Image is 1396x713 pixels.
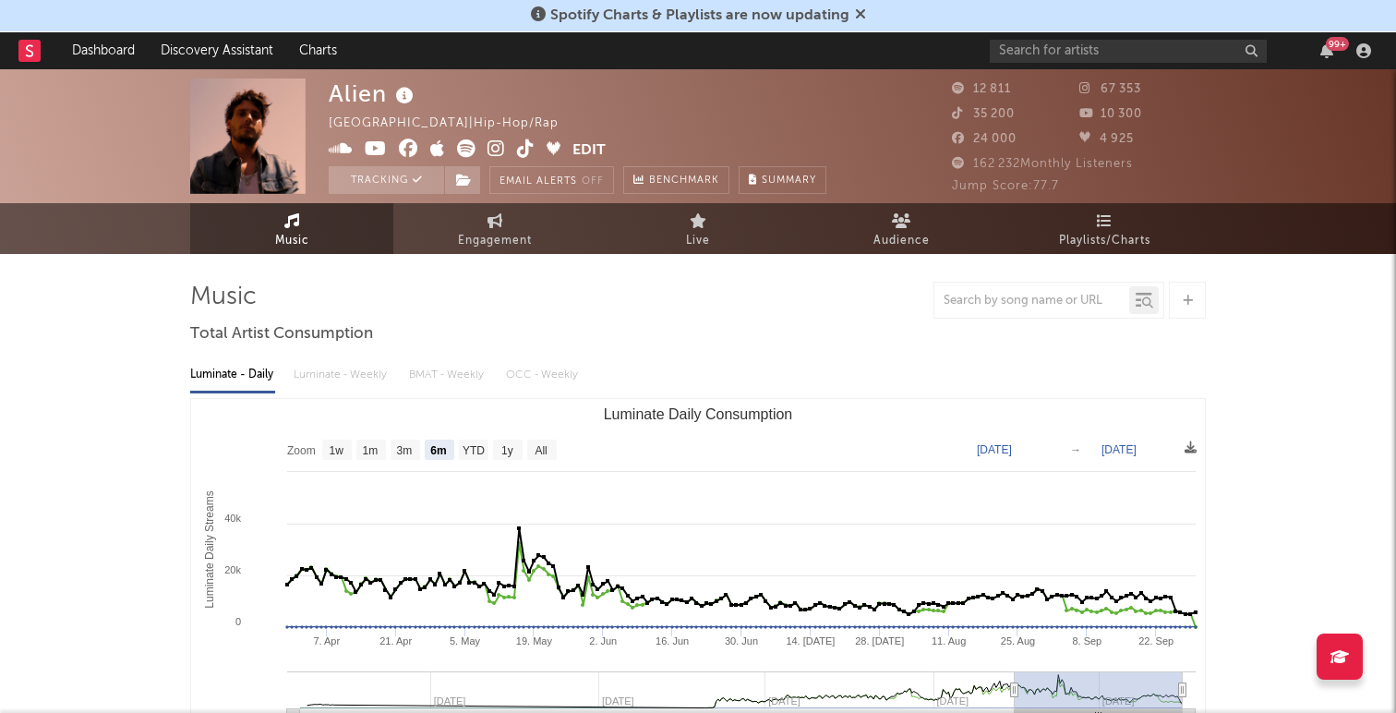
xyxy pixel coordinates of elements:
a: Dashboard [59,32,148,69]
span: Playlists/Charts [1059,230,1150,252]
button: Summary [739,166,826,194]
span: Engagement [458,230,532,252]
text: 6m [430,444,446,457]
span: 10 300 [1079,108,1142,120]
text: 11. Aug [932,635,966,647]
span: Music [275,230,309,252]
span: Jump Score: 77.7 [952,180,1059,192]
text: Luminate Daily Consumption [604,406,793,422]
text: 1y [501,444,513,457]
text: 0 [235,616,241,627]
text: 7. Apr [313,635,340,647]
text: Zoom [287,444,316,457]
text: 16. Jun [656,635,689,647]
span: Summary [762,175,816,186]
button: Email AlertsOff [489,166,614,194]
em: Off [582,176,604,187]
text: 30. Jun [725,635,758,647]
span: Spotify Charts & Playlists are now updating [550,8,849,23]
text: 22. Sep [1138,635,1173,647]
span: 35 200 [952,108,1015,120]
div: Alien [329,79,418,109]
text: 3m [397,444,413,457]
text: → [1070,443,1081,456]
button: Edit [572,139,606,163]
a: Audience [800,203,1003,254]
span: 67 353 [1079,83,1141,95]
a: Music [190,203,393,254]
a: Charts [286,32,350,69]
text: Luminate Daily Streams [203,490,216,608]
span: Dismiss [855,8,866,23]
text: 28. [DATE] [855,635,904,647]
span: Total Artist Consumption [190,323,373,345]
button: 99+ [1320,43,1333,58]
a: Playlists/Charts [1003,203,1206,254]
text: 20k [224,564,241,575]
text: All [535,444,547,457]
text: 21. Apr [379,635,412,647]
text: YTD [463,444,485,457]
span: 162 232 Monthly Listeners [952,158,1133,170]
span: 24 000 [952,133,1017,145]
text: [DATE] [1101,443,1137,456]
span: Audience [873,230,930,252]
a: Live [596,203,800,254]
text: [DATE] [977,443,1012,456]
a: Benchmark [623,166,729,194]
span: Benchmark [649,170,719,192]
text: 25. Aug [1001,635,1035,647]
div: [GEOGRAPHIC_DATA] | Hip-Hop/Rap [329,113,580,135]
text: 5. May [450,635,481,647]
input: Search by song name or URL [934,294,1129,308]
text: 40k [224,513,241,524]
text: 8. Sep [1072,635,1101,647]
text: 1m [363,444,379,457]
span: Live [686,230,710,252]
a: Engagement [393,203,596,254]
text: 2. Jun [589,635,617,647]
button: Tracking [329,166,444,194]
span: 4 925 [1079,133,1134,145]
span: 12 811 [952,83,1011,95]
a: Discovery Assistant [148,32,286,69]
text: 1w [330,444,344,457]
input: Search for artists [990,40,1267,63]
text: 19. May [516,635,553,647]
div: 99 + [1326,37,1349,51]
div: Luminate - Daily [190,359,275,391]
text: 14. [DATE] [786,635,835,647]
